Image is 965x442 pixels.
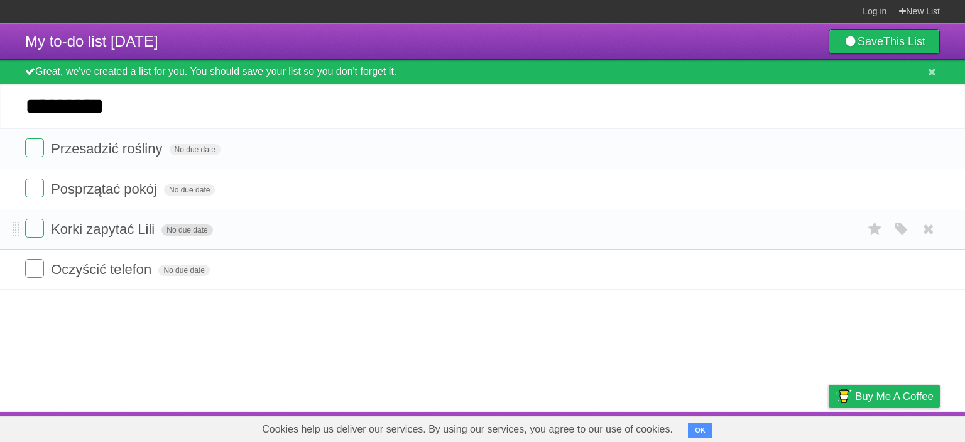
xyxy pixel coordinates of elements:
[855,385,934,407] span: Buy me a coffee
[883,35,925,48] b: This List
[25,219,44,238] label: Done
[25,138,44,157] label: Done
[170,144,221,155] span: No due date
[770,415,797,439] a: Terms
[51,262,155,277] span: Oczyścić telefon
[51,181,160,197] span: Posprzątać pokój
[164,184,215,196] span: No due date
[158,265,209,276] span: No due date
[861,415,940,439] a: Suggest a feature
[703,415,754,439] a: Developers
[51,141,165,157] span: Przesadzić rośliny
[812,415,845,439] a: Privacy
[863,219,887,240] label: Star task
[829,29,940,54] a: SaveThis List
[25,259,44,278] label: Done
[249,417,685,442] span: Cookies help us deliver our services. By using our services, you agree to our use of cookies.
[25,33,158,50] span: My to-do list [DATE]
[662,415,688,439] a: About
[688,423,712,438] button: OK
[835,385,852,407] img: Buy me a coffee
[829,385,940,408] a: Buy me a coffee
[161,224,212,236] span: No due date
[25,179,44,197] label: Done
[51,221,158,237] span: Korki zapytać Lili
